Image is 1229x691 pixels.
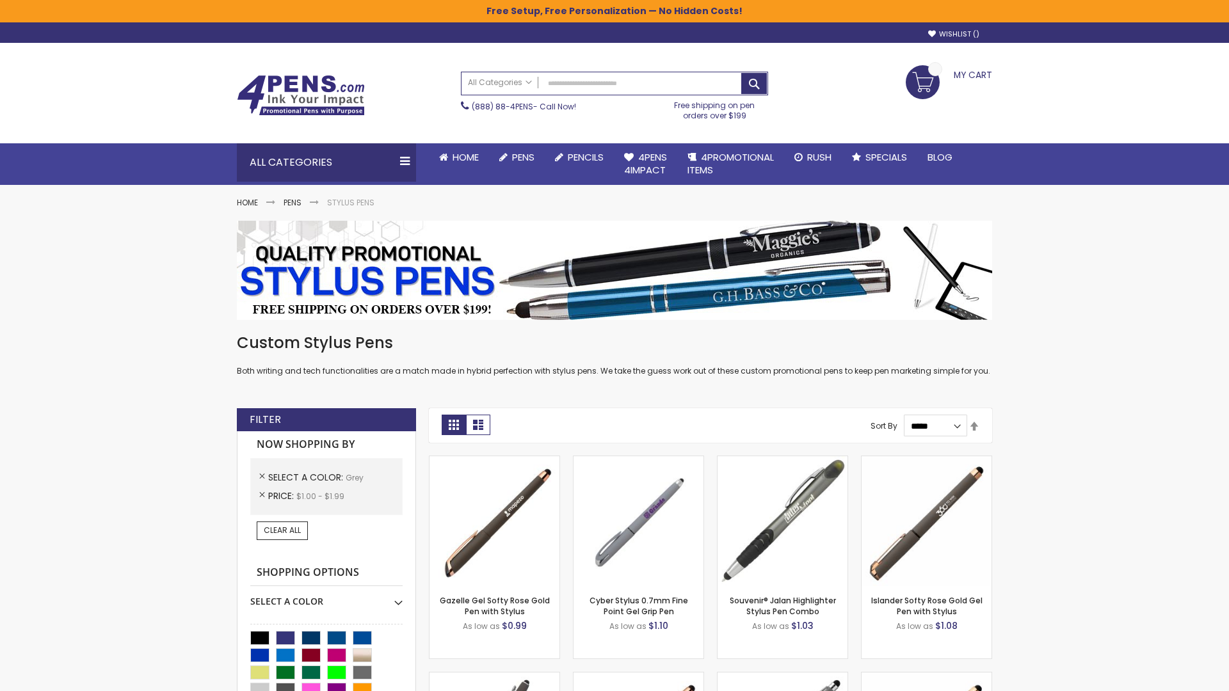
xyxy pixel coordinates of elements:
[842,143,917,171] a: Specials
[250,586,403,608] div: Select A Color
[545,143,614,171] a: Pencils
[865,150,907,164] span: Specials
[928,29,979,39] a: Wishlist
[687,150,774,177] span: 4PROMOTIONAL ITEMS
[257,521,308,539] a: Clear All
[730,595,836,616] a: Souvenir® Jalan Highlighter Stylus Pen Combo
[718,456,847,466] a: Souvenir® Jalan Highlighter Stylus Pen Combo-Grey
[237,143,416,182] div: All Categories
[453,150,479,164] span: Home
[862,456,992,466] a: Islander Softy Rose Gold Gel Pen with Stylus-Grey
[574,456,703,466] a: Cyber Stylus 0.7mm Fine Point Gel Grip Pen-Grey
[928,150,952,164] span: Blog
[917,143,963,171] a: Blog
[752,621,789,631] span: As low as
[237,75,365,116] img: 4Pens Custom Pens and Promotional Products
[346,472,364,483] span: Grey
[429,143,489,171] a: Home
[237,197,258,208] a: Home
[718,672,847,683] a: Minnelli Softy Pen with Stylus - Laser Engraved-Grey
[862,456,992,586] img: Islander Softy Rose Gold Gel Pen with Stylus-Grey
[661,95,769,121] div: Free shipping on pen orders over $199
[264,525,301,536] span: Clear All
[871,420,897,431] label: Sort By
[442,415,466,435] strong: Grid
[784,143,842,171] a: Rush
[574,456,703,586] img: Cyber Stylus 0.7mm Fine Point Gel Grip Pen-Grey
[677,143,784,185] a: 4PROMOTIONALITEMS
[574,672,703,683] a: Gazelle Gel Softy Rose Gold Pen with Stylus - ColorJet-Grey
[624,150,667,177] span: 4Pens 4impact
[791,619,814,632] span: $1.03
[296,491,344,502] span: $1.00 - $1.99
[489,143,545,171] a: Pens
[462,72,538,93] a: All Categories
[896,621,933,631] span: As low as
[237,221,992,320] img: Stylus Pens
[590,595,688,616] a: Cyber Stylus 0.7mm Fine Point Gel Grip Pen
[463,621,500,631] span: As low as
[237,333,992,353] h1: Custom Stylus Pens
[327,197,374,208] strong: Stylus Pens
[502,619,527,632] span: $0.99
[472,101,576,112] span: - Call Now!
[807,150,831,164] span: Rush
[568,150,604,164] span: Pencils
[430,456,559,586] img: Gazelle Gel Softy Rose Gold Pen with Stylus-Grey
[268,471,346,484] span: Select A Color
[468,77,532,88] span: All Categories
[871,595,983,616] a: Islander Softy Rose Gold Gel Pen with Stylus
[440,595,550,616] a: Gazelle Gel Softy Rose Gold Pen with Stylus
[472,101,533,112] a: (888) 88-4PENS
[430,456,559,466] a: Gazelle Gel Softy Rose Gold Pen with Stylus-Grey
[250,431,403,458] strong: Now Shopping by
[250,559,403,587] strong: Shopping Options
[609,621,647,631] span: As low as
[284,197,301,208] a: Pens
[237,333,992,377] div: Both writing and tech functionalities are a match made in hybrid perfection with stylus pens. We ...
[862,672,992,683] a: Islander Softy Rose Gold Gel Pen with Stylus - ColorJet Imprint-Grey
[614,143,677,185] a: 4Pens4impact
[648,619,668,632] span: $1.10
[718,456,847,586] img: Souvenir® Jalan Highlighter Stylus Pen Combo-Grey
[268,489,296,502] span: Price
[250,413,281,427] strong: Filter
[430,672,559,683] a: Custom Soft Touch® Metal Pens with Stylus-Grey
[935,619,958,632] span: $1.08
[512,150,534,164] span: Pens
